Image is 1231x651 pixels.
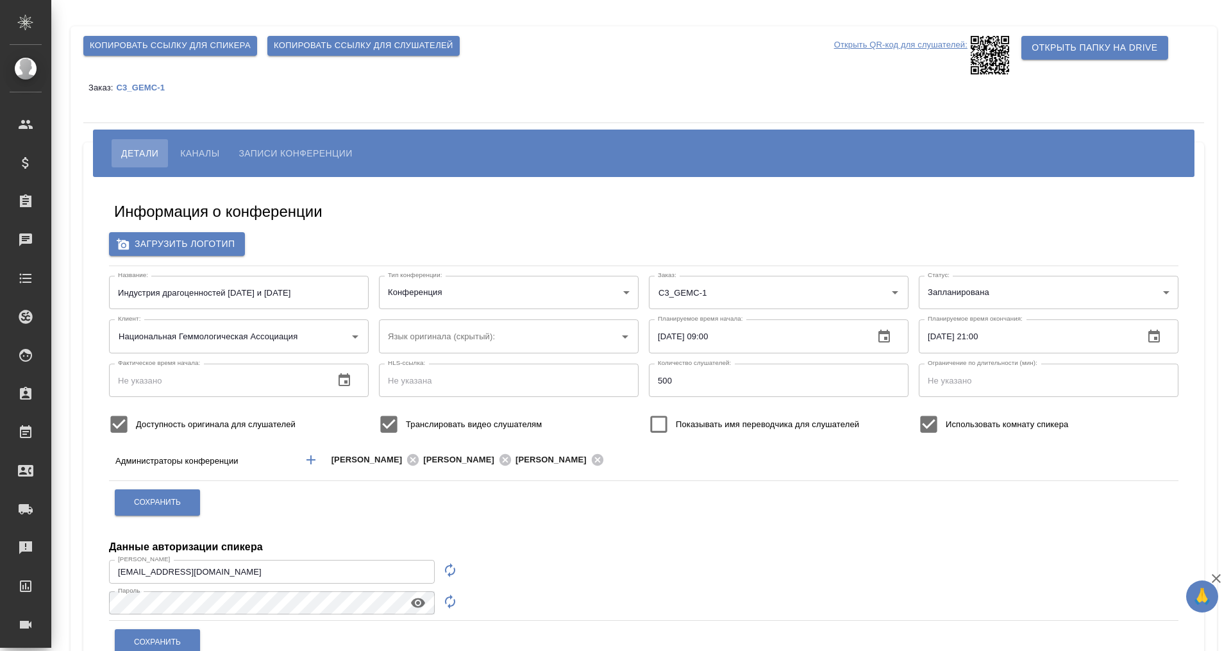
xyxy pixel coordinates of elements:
[109,539,263,555] h4: Данные авторизации спикера
[119,236,235,252] span: Загрузить логотип
[115,455,292,468] p: Администраторы конференции
[676,418,859,431] span: Показывать имя переводчика для слушателей
[109,560,435,583] input: Не указано
[946,418,1068,431] span: Использовать комнату спикера
[1077,459,1080,461] button: Open
[423,452,515,468] div: [PERSON_NAME]
[88,83,116,92] p: Заказ:
[296,444,326,475] button: Добавить менеджера
[1021,36,1168,60] button: Открыть папку на Drive
[121,146,158,161] span: Детали
[116,83,174,92] p: C3_GEMC-1
[134,637,181,648] span: Сохранить
[109,364,324,397] input: Не указано
[649,364,909,397] input: Не указано
[115,489,200,516] button: Сохранить
[1032,40,1157,56] span: Открыть папку на Drive
[180,146,219,161] span: Каналы
[1191,583,1213,610] span: 🙏
[83,36,257,56] button: Копировать ссылку для спикера
[834,36,967,74] p: Открыть QR-код для слушателей:
[919,364,1178,397] input: Не указано
[346,328,364,346] button: Open
[515,452,608,468] div: [PERSON_NAME]
[274,38,453,53] span: Копировать ссылку для слушателей
[649,319,864,353] input: Не указано
[331,452,424,468] div: [PERSON_NAME]
[134,497,181,508] span: Сохранить
[90,38,251,53] span: Копировать ссылку для спикера
[267,36,460,56] button: Копировать ссылку для слушателей
[616,328,634,346] button: Open
[886,283,904,301] button: Open
[114,201,322,222] h5: Информация о конференции
[919,276,1178,309] div: Запланирована
[331,453,410,466] span: [PERSON_NAME]
[515,453,594,466] span: [PERSON_NAME]
[423,453,502,466] span: [PERSON_NAME]
[136,418,296,431] span: Доступность оригинала для слушателей
[116,82,174,92] a: C3_GEMC-1
[919,319,1134,353] input: Не указано
[1186,580,1218,613] button: 🙏
[406,418,542,431] span: Транслировать видео слушателям
[379,364,639,397] input: Не указана
[379,276,639,309] div: Конференция
[109,232,245,256] label: Загрузить логотип
[109,276,369,309] input: Не указан
[239,146,352,161] span: Записи конференции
